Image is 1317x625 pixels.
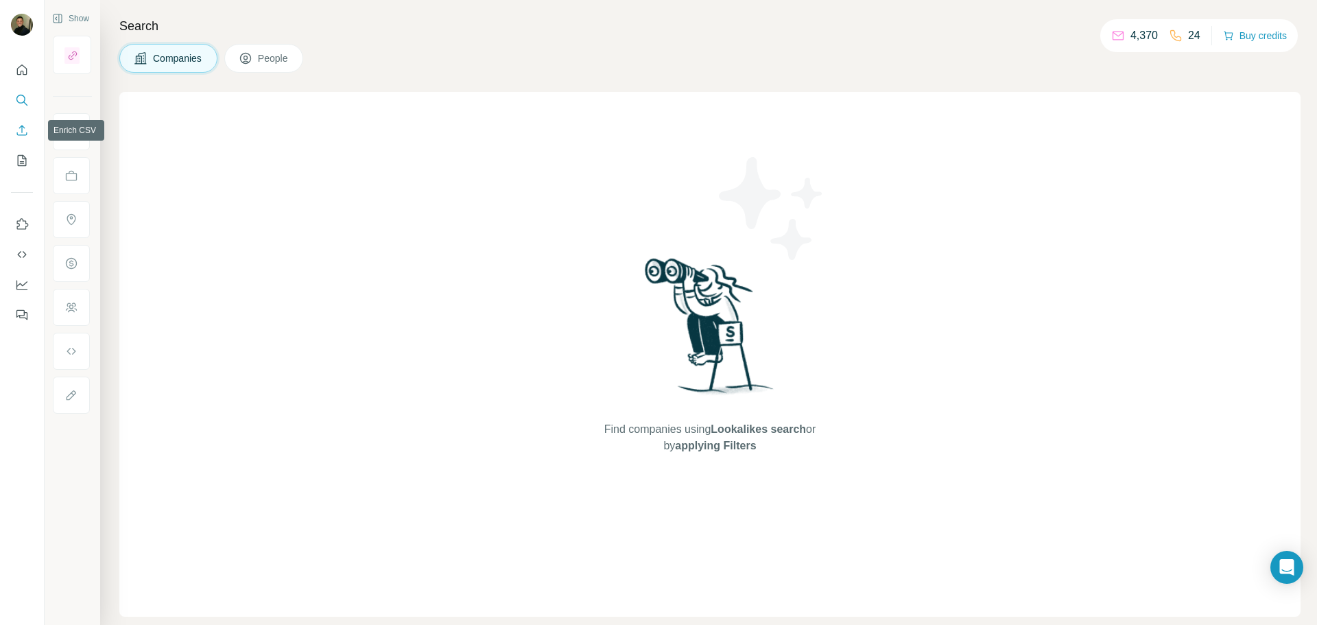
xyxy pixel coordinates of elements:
button: Feedback [11,303,33,327]
p: 24 [1188,27,1200,44]
p: 4,370 [1130,27,1158,44]
button: Quick start [11,58,33,82]
button: Use Surfe API [11,242,33,267]
h4: Search [119,16,1301,36]
img: Surfe Illustration - Woman searching with binoculars [639,255,781,408]
span: Lookalikes search [711,423,806,435]
button: Dashboard [11,272,33,297]
img: Avatar [11,14,33,36]
span: People [258,51,289,65]
div: Open Intercom Messenger [1270,551,1303,584]
button: Search [11,88,33,113]
span: Companies [153,51,203,65]
button: Show [43,8,99,29]
button: Buy credits [1223,26,1287,45]
img: Surfe Illustration - Stars [710,147,833,270]
span: applying Filters [675,440,756,451]
button: Use Surfe on LinkedIn [11,212,33,237]
button: Enrich CSV [11,118,33,143]
span: Find companies using or by [600,421,820,454]
button: My lists [11,148,33,173]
